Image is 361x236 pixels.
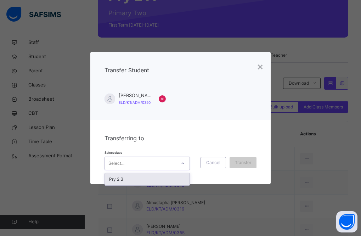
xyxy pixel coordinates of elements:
div: × [257,59,264,74]
span: [PERSON_NAME] [119,92,152,99]
button: Open asap [336,211,357,232]
div: Select... [108,157,124,170]
span: Cancel [206,159,220,166]
span: Transferring to [105,135,144,142]
span: Transfer [235,159,251,166]
span: Select class [105,151,122,154]
span: × [160,94,164,103]
span: ELD/KT/ADM/0350 [119,100,151,105]
div: Pry 2 B [105,173,190,185]
span: Transfer Student [105,67,149,74]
